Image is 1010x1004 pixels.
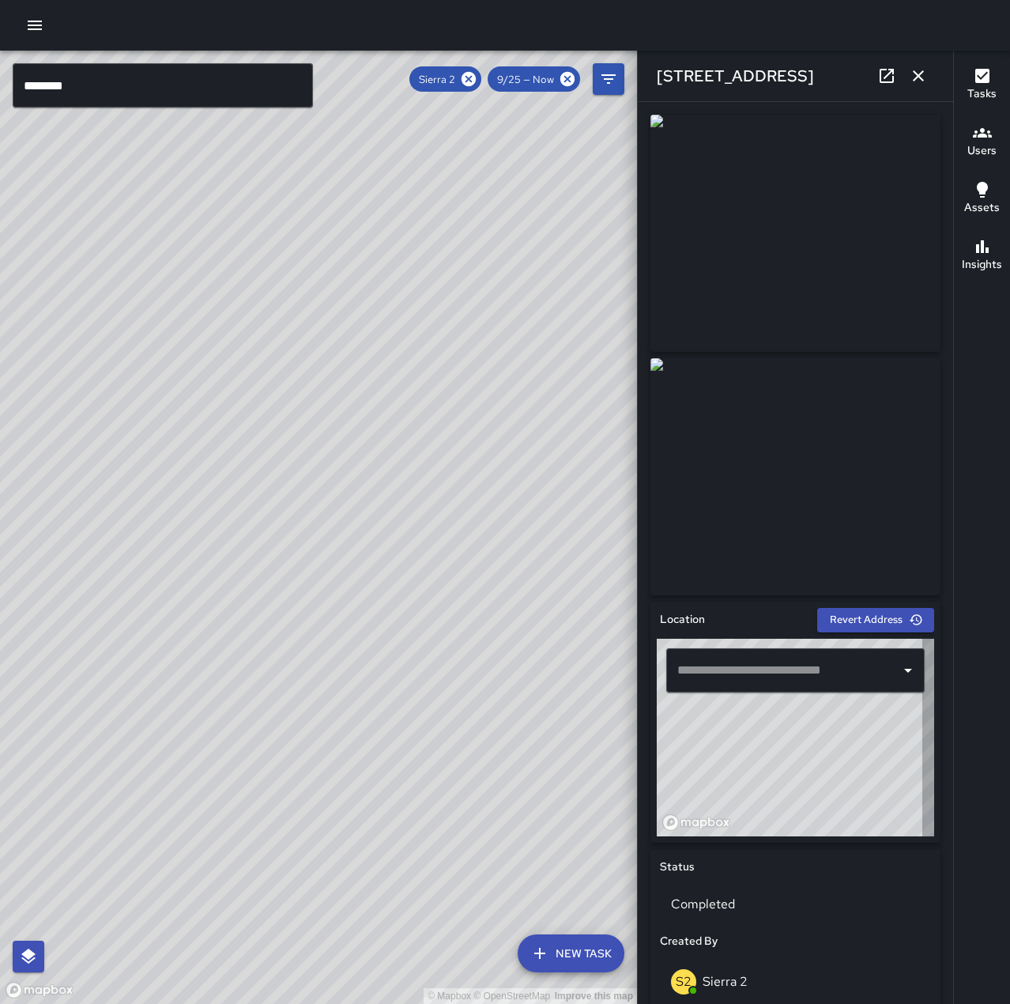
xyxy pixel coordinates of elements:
[954,171,1010,228] button: Assets
[954,114,1010,171] button: Users
[409,66,481,92] div: Sierra 2
[650,115,940,352] img: request_images%2F8d86a820-9a32-11f0-adf9-edf4abc8796f
[650,358,940,595] img: request_images%2F8e79e1c0-9a32-11f0-adf9-edf4abc8796f
[671,895,920,914] p: Completed
[703,973,748,990] p: Sierra 2
[657,63,814,89] h6: [STREET_ADDRESS]
[954,228,1010,285] button: Insights
[660,611,705,628] h6: Location
[967,142,997,160] h6: Users
[954,57,1010,114] button: Tasks
[488,66,580,92] div: 9/25 — Now
[593,63,624,95] button: Filters
[967,85,997,103] h6: Tasks
[409,73,465,86] span: Sierra 2
[660,933,718,950] h6: Created By
[676,972,692,991] p: S2
[817,608,934,632] button: Revert Address
[660,859,695,876] h6: Status
[488,73,563,86] span: 9/25 — Now
[518,934,624,972] button: New Task
[962,256,1002,274] h6: Insights
[964,199,1000,217] h6: Assets
[897,659,919,681] button: Open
